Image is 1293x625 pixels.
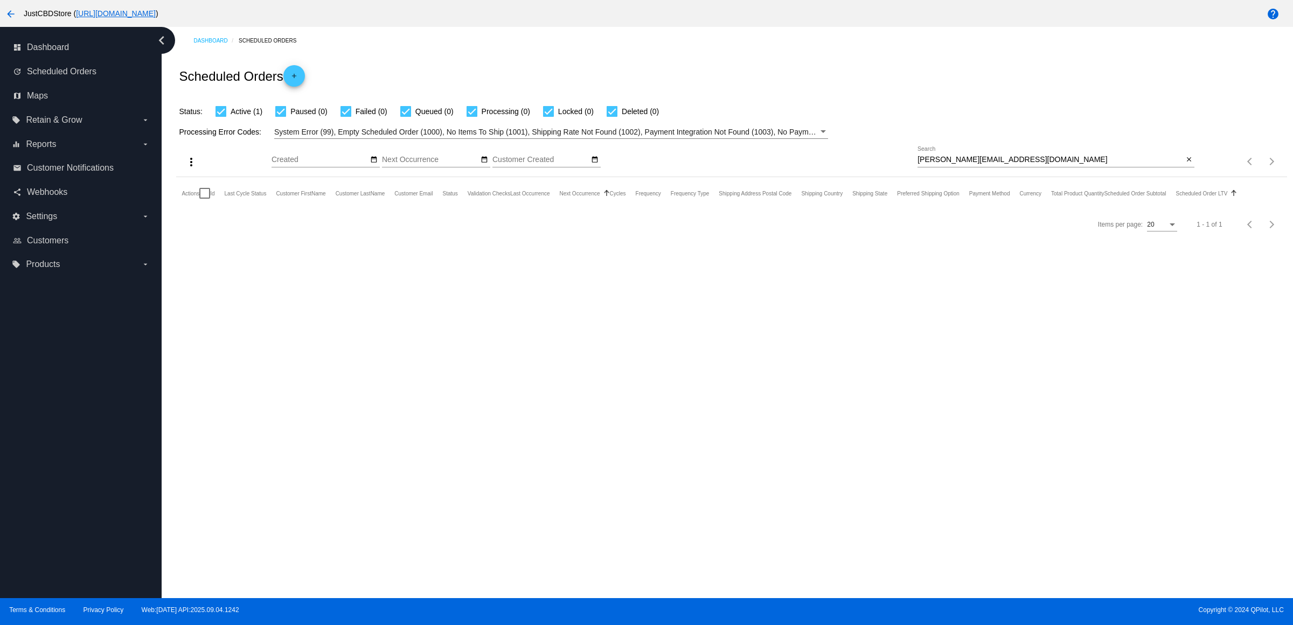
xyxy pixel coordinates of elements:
[719,190,791,196] button: Change sorting for ShippingPostcode
[153,32,170,49] i: chevron_left
[560,190,600,196] button: Change sorting for NextOccurrenceUtc
[225,190,267,196] button: Change sorting for LastProcessingCycleId
[141,140,150,149] i: arrow_drop_down
[13,232,150,249] a: people_outline Customers
[24,9,158,18] span: JustCBDStore ( )
[4,8,17,20] mat-icon: arrow_back
[27,236,68,245] span: Customers
[27,67,96,76] span: Scheduled Orders
[1051,177,1104,209] mat-header-cell: Total Product Quantity
[9,606,65,614] a: Terms & Conditions
[917,156,1183,164] input: Search
[142,606,239,614] a: Web:[DATE] API:2025.09.04.1242
[13,43,22,52] i: dashboard
[336,190,385,196] button: Change sorting for CustomerLastName
[801,190,843,196] button: Change sorting for ShippingCountry
[26,259,60,269] span: Products
[1185,156,1193,164] mat-icon: close
[13,184,150,201] a: share Webhooks
[671,190,710,196] button: Change sorting for FrequencyType
[1267,8,1280,20] mat-icon: help
[182,177,199,209] mat-header-cell: Actions
[13,92,22,100] i: map
[13,159,150,177] a: email Customer Notifications
[27,43,69,52] span: Dashboard
[481,156,488,164] mat-icon: date_range
[370,156,378,164] mat-icon: date_range
[84,606,124,614] a: Privacy Policy
[852,190,887,196] button: Change sorting for ShippingState
[13,236,22,245] i: people_outline
[179,65,304,87] h2: Scheduled Orders
[141,116,150,124] i: arrow_drop_down
[179,107,203,116] span: Status:
[239,32,306,49] a: Scheduled Orders
[13,39,150,56] a: dashboard Dashboard
[26,212,57,221] span: Settings
[26,139,56,149] span: Reports
[1197,221,1222,228] div: 1 - 1 of 1
[185,156,198,168] mat-icon: more_vert
[1261,214,1283,235] button: Next page
[290,105,327,118] span: Paused (0)
[231,105,262,118] span: Active (1)
[12,260,20,269] i: local_offer
[356,105,387,118] span: Failed (0)
[1147,221,1177,229] mat-select: Items per page:
[442,190,457,196] button: Change sorting for Status
[276,190,325,196] button: Change sorting for CustomerFirstName
[210,190,214,196] button: Change sorting for Id
[897,190,960,196] button: Change sorting for PreferredShippingOption
[636,190,661,196] button: Change sorting for Frequency
[482,105,530,118] span: Processing (0)
[27,163,114,173] span: Customer Notifications
[13,164,22,172] i: email
[382,156,479,164] input: Next Occurrence
[13,63,150,80] a: update Scheduled Orders
[492,156,589,164] input: Customer Created
[1176,190,1228,196] button: Change sorting for LifetimeValue
[1098,221,1143,228] div: Items per page:
[622,105,659,118] span: Deleted (0)
[591,156,599,164] mat-icon: date_range
[272,156,369,164] input: Created
[26,115,82,125] span: Retain & Grow
[13,188,22,196] i: share
[656,606,1284,614] span: Copyright © 2024 QPilot, LLC
[1147,221,1154,228] span: 20
[415,105,454,118] span: Queued (0)
[1183,155,1194,166] button: Clear
[13,67,22,76] i: update
[288,72,301,85] mat-icon: add
[510,190,550,196] button: Change sorting for LastOccurrenceUtc
[558,105,594,118] span: Locked (0)
[1240,214,1261,235] button: Previous page
[969,190,1010,196] button: Change sorting for PaymentMethod.Type
[1261,151,1283,172] button: Next page
[1104,190,1166,196] button: Change sorting for Subtotal
[274,125,828,139] mat-select: Filter by Processing Error Codes
[76,9,156,18] a: [URL][DOMAIN_NAME]
[468,177,510,209] mat-header-cell: Validation Checks
[141,260,150,269] i: arrow_drop_down
[610,190,626,196] button: Change sorting for Cycles
[27,187,67,197] span: Webhooks
[12,140,20,149] i: equalizer
[193,32,239,49] a: Dashboard
[394,190,433,196] button: Change sorting for CustomerEmail
[141,212,150,221] i: arrow_drop_down
[27,91,48,101] span: Maps
[1240,151,1261,172] button: Previous page
[179,128,261,136] span: Processing Error Codes:
[1019,190,1041,196] button: Change sorting for CurrencyIso
[12,116,20,124] i: local_offer
[12,212,20,221] i: settings
[13,87,150,104] a: map Maps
